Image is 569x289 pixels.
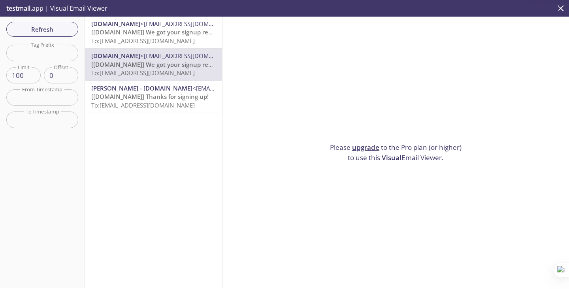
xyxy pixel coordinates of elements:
span: Visual [382,153,401,162]
a: upgrade [352,143,379,152]
span: <[EMAIL_ADDRESS][DOMAIN_NAME]> [140,20,243,28]
div: [DOMAIN_NAME]<[EMAIL_ADDRESS][DOMAIN_NAME]>[[DOMAIN_NAME]] We got your signup requestTo:[EMAIL_AD... [85,49,222,80]
div: [PERSON_NAME] - [DOMAIN_NAME]<[EMAIL_ADDRESS][DOMAIN_NAME]>[[DOMAIN_NAME]] Thanks for signing up!... [85,81,222,113]
span: Refresh [13,24,72,34]
p: Please to the Pro plan (or higher) to use this Email Viewer. [327,142,465,162]
span: To: [EMAIL_ADDRESS][DOMAIN_NAME] [91,101,195,109]
span: To: [EMAIL_ADDRESS][DOMAIN_NAME] [91,69,195,77]
span: To: [EMAIL_ADDRESS][DOMAIN_NAME] [91,37,195,45]
span: <[EMAIL_ADDRESS][DOMAIN_NAME]> [192,84,295,92]
span: [DOMAIN_NAME] [91,52,140,60]
span: [[DOMAIN_NAME]] Thanks for signing up! [91,93,209,100]
div: [DOMAIN_NAME]<[EMAIL_ADDRESS][DOMAIN_NAME]>[[DOMAIN_NAME]] We got your signup requestTo:[EMAIL_AD... [85,17,222,48]
span: testmail [6,4,30,13]
span: [DOMAIN_NAME] [91,20,140,28]
span: [[DOMAIN_NAME]] We got your signup request [91,28,224,36]
span: <[EMAIL_ADDRESS][DOMAIN_NAME]> [140,52,243,60]
button: Refresh [6,22,78,37]
nav: emails [85,17,222,113]
span: [[DOMAIN_NAME]] We got your signup request [91,60,224,68]
span: [PERSON_NAME] - [DOMAIN_NAME] [91,84,192,92]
